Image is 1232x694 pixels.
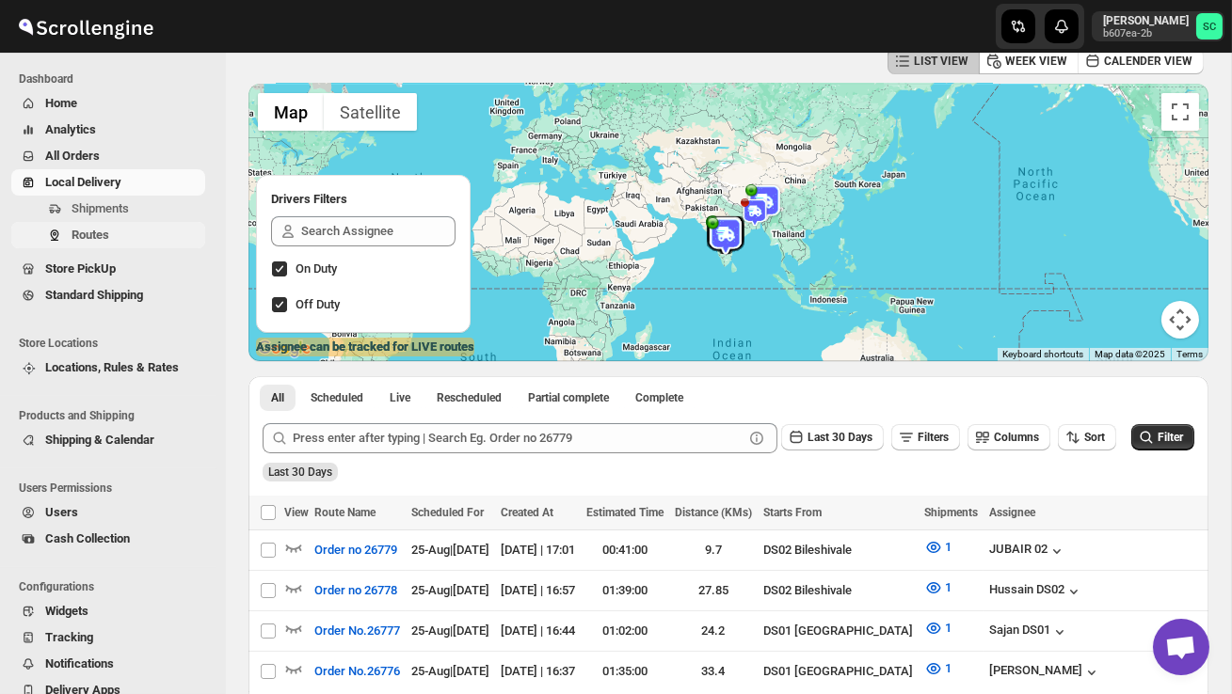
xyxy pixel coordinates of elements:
span: Live [390,390,410,405]
span: View [284,506,309,519]
div: 24.2 [675,622,752,640]
span: Assignee [989,506,1035,519]
button: Filters [891,424,960,450]
span: 1 [945,621,952,635]
span: Cash Collection [45,531,130,545]
div: DS01 [GEOGRAPHIC_DATA] [763,662,913,681]
div: [DATE] | 17:01 [501,541,575,560]
button: Last 30 Days [781,424,884,450]
button: Home [11,90,205,117]
span: Order No.26776 [314,662,400,681]
a: Open this area in Google Maps (opens a new window) [253,337,315,361]
label: Assignee can be tracked for LIVE routes [256,338,474,356]
span: Order no 26779 [314,541,397,560]
div: 01:02:00 [586,622,664,640]
span: Columns [994,431,1039,444]
button: Map camera controls [1161,301,1199,339]
div: 00:41:00 [586,541,664,560]
span: LIST VIEW [914,54,968,69]
span: Shipping & Calendar [45,433,154,447]
span: 25-Aug | [DATE] [411,623,489,638]
button: Locations, Rules & Rates [11,355,205,381]
input: Press enter after typing | Search Eg. Order no 26779 [293,423,744,453]
span: On Duty [296,261,337,276]
button: Sajan DS01 [989,623,1069,641]
span: 25-Aug | [DATE] [411,583,489,597]
button: 1 [913,654,963,684]
span: Sanjay chetri [1196,13,1223,39]
span: 1 [945,580,952,594]
p: b607ea-2b [1103,28,1189,39]
button: User menu [1092,11,1224,41]
div: [DATE] | 16:44 [501,622,575,640]
div: 01:39:00 [586,581,664,600]
button: Show street map [258,93,324,131]
button: Notifications [11,651,205,677]
text: SC [1203,21,1216,33]
div: 01:35:00 [586,662,664,681]
span: Notifications [45,656,114,670]
span: Shipments [72,201,129,215]
input: Search Assignee [301,216,456,246]
span: CALENDER VIEW [1104,54,1192,69]
a: Terms (opens in new tab) [1176,349,1203,359]
span: WEEK VIEW [1005,54,1067,69]
span: Scheduled For [411,506,484,519]
div: 33.4 [675,662,752,681]
span: Filters [918,431,949,444]
span: Locations, Rules & Rates [45,360,179,374]
span: Partial complete [528,390,609,405]
span: Route Name [314,506,376,519]
img: ScrollEngine [15,3,156,50]
button: JUBAIR 02 [989,542,1066,560]
button: LIST VIEW [888,48,980,74]
span: Analytics [45,122,96,136]
button: Hussain DS02 [989,582,1083,601]
span: Store PickUp [45,261,116,276]
p: [PERSON_NAME] [1103,13,1189,28]
button: Users [11,499,205,526]
img: Google [253,337,315,361]
span: Order No.26777 [314,622,400,640]
div: [DATE] | 16:57 [501,581,575,600]
span: Shipments [924,506,978,519]
span: Home [45,96,77,110]
div: [DATE] | 16:37 [501,662,575,681]
span: Users [45,505,78,519]
button: 1 [913,613,963,643]
button: All routes [260,385,296,411]
button: [PERSON_NAME] [989,663,1101,682]
button: Widgets [11,598,205,624]
button: Columns [968,424,1050,450]
button: WEEK VIEW [979,48,1079,74]
span: Filter [1158,431,1183,444]
span: Distance (KMs) [675,506,752,519]
button: Analytics [11,117,205,143]
div: 27.85 [675,581,752,600]
span: Store Locations [19,336,213,351]
button: Shipments [11,196,205,222]
span: Dashboard [19,71,213,87]
button: Tracking [11,624,205,651]
button: Cash Collection [11,526,205,552]
span: Configurations [19,579,213,594]
button: Keyboard shortcuts [1002,348,1083,361]
span: Routes [72,228,109,242]
span: Products and Shipping [19,408,213,423]
span: Estimated Time [586,506,664,519]
a: Open chat [1153,619,1209,675]
button: Order No.26777 [303,616,411,646]
button: All Orders [11,143,205,169]
span: Last 30 Days [808,431,872,444]
span: Order no 26778 [314,581,397,600]
button: Order no 26779 [303,535,408,565]
span: 1 [945,540,952,554]
button: Toggle fullscreen view [1161,93,1199,131]
span: Standard Shipping [45,288,143,302]
span: Users Permissions [19,481,213,496]
button: Sort [1058,424,1116,450]
div: DS02 Bileshivale [763,541,913,560]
